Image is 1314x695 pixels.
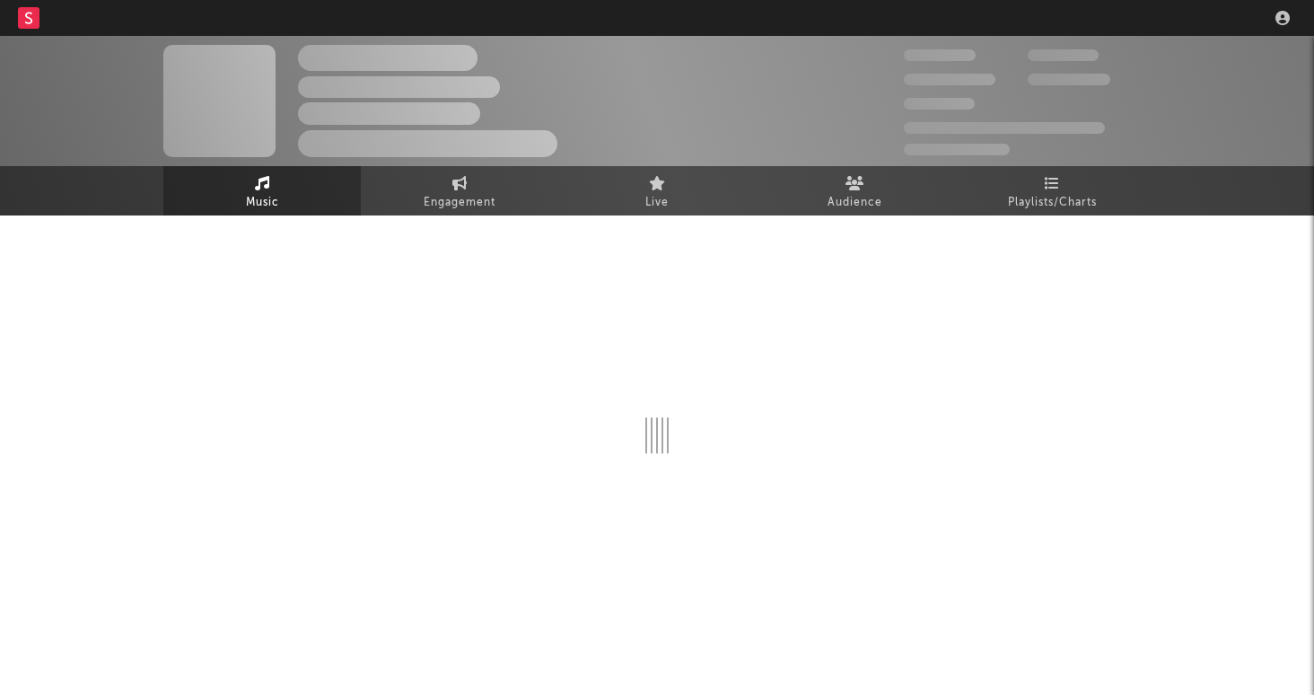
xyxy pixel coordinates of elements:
span: 300,000 [904,49,976,61]
span: Jump Score: 85.0 [904,144,1010,155]
a: Engagement [361,166,558,216]
span: Music [246,192,279,214]
span: Engagement [424,192,495,214]
span: Playlists/Charts [1008,192,1097,214]
a: Audience [756,166,953,216]
span: Audience [828,192,882,214]
span: 50,000,000 Monthly Listeners [904,122,1105,134]
span: Live [645,192,669,214]
span: 1,000,000 [1028,74,1110,85]
a: Live [558,166,756,216]
a: Music [163,166,361,216]
a: Playlists/Charts [953,166,1151,216]
span: 100,000 [1028,49,1099,61]
span: 100,000 [904,98,975,110]
span: 50,000,000 [904,74,995,85]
